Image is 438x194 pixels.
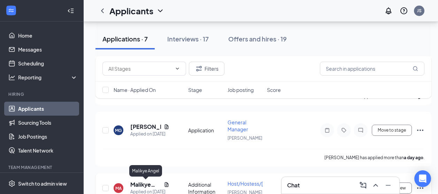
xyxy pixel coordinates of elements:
span: Score [267,86,281,93]
div: Offers and hires · 19 [228,34,287,43]
button: ChevronUp [370,180,381,191]
div: Applications · 7 [102,34,148,43]
div: MA [115,185,122,191]
div: Applied on [DATE] [130,131,169,138]
svg: Notifications [384,7,393,15]
p: [PERSON_NAME] has applied more than . [324,155,424,161]
span: General Manager [228,119,248,132]
div: Application [188,127,223,134]
svg: Filter [195,64,203,73]
svg: QuestionInfo [400,7,408,15]
h5: [PERSON_NAME] [130,123,161,131]
button: Move to stage [372,125,412,136]
h3: Chat [287,181,300,189]
svg: ChevronLeft [98,7,107,15]
div: Malikye Angel [129,165,162,177]
a: Home [18,29,78,42]
h5: Malikye Angel [130,181,161,188]
svg: Tag [340,127,348,133]
a: Applicants [18,102,78,116]
button: ComposeMessage [358,180,369,191]
svg: ComposeMessage [359,181,367,189]
div: MG [115,127,122,133]
b: a day ago [404,155,423,160]
svg: ChevronUp [371,181,380,189]
div: Interviews · 17 [167,34,209,43]
span: Stage [188,86,202,93]
svg: ChevronDown [156,7,164,15]
svg: Ellipses [416,184,424,192]
svg: Collapse [67,7,74,14]
input: All Stages [108,65,172,72]
span: Host/Hostess/[PERSON_NAME] [228,180,301,187]
svg: Settings [8,180,15,187]
svg: Note [323,127,331,133]
div: Switch to admin view [18,180,67,187]
svg: MagnifyingGlass [413,66,418,71]
a: Sourcing Tools [18,116,78,130]
div: JS [417,8,422,14]
div: Team Management [8,164,76,170]
svg: Document [164,124,169,130]
input: Search in applications [320,62,424,76]
svg: Ellipses [416,126,424,134]
span: Job posting [228,86,254,93]
svg: ChevronDown [175,66,180,71]
svg: Minimize [384,181,392,189]
svg: ChatInactive [356,127,365,133]
a: Job Postings [18,130,78,143]
div: Hiring [8,91,76,97]
a: Talent Network [18,143,78,157]
svg: Document [164,182,169,187]
div: Open Intercom Messenger [414,170,431,187]
a: Messages [18,42,78,56]
svg: WorkstreamLogo [8,7,15,14]
button: Filter Filters [189,62,224,76]
div: Reporting [18,74,78,81]
svg: Analysis [8,74,15,81]
a: Scheduling [18,56,78,70]
h1: Applicants [109,5,153,17]
span: [PERSON_NAME] [228,135,262,141]
button: Minimize [383,180,394,191]
span: Name · Applied On [114,86,156,93]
